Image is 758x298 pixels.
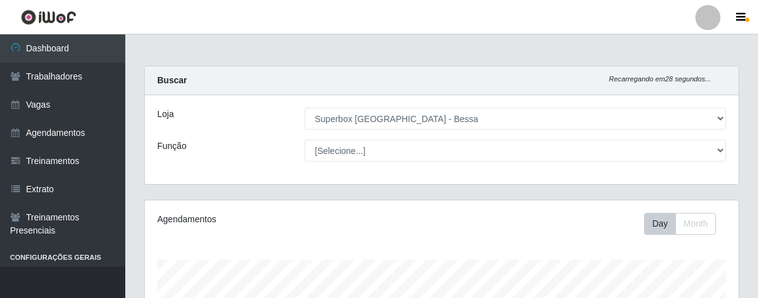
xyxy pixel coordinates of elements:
button: Month [675,213,716,235]
label: Função [157,140,187,153]
img: CoreUI Logo [21,9,76,25]
button: Day [644,213,676,235]
div: Agendamentos [157,213,383,226]
i: Recarregando em 28 segundos... [609,75,711,83]
label: Loja [157,108,174,121]
strong: Buscar [157,75,187,85]
div: Toolbar with button groups [644,213,726,235]
div: First group [644,213,716,235]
